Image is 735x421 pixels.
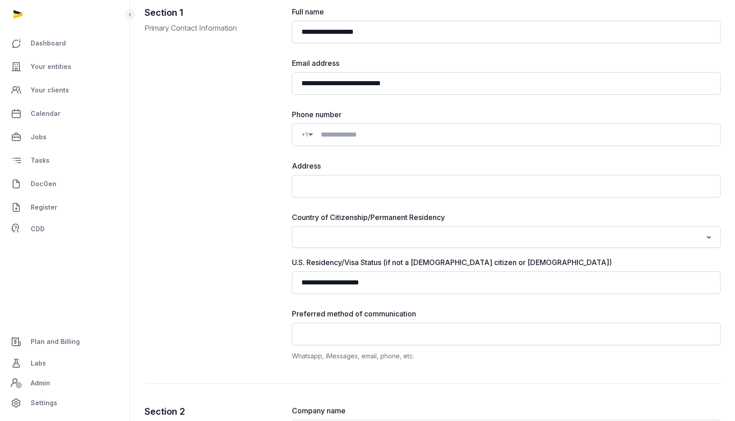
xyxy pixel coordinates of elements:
a: CDD [7,220,122,238]
p: Primary Contact Information [144,23,277,33]
label: Phone number [292,109,721,120]
a: Register [7,197,122,218]
span: Calendar [31,108,60,119]
span: ▼ [308,132,314,137]
span: +1 [301,129,308,140]
span: Dashboard [31,38,66,49]
div: Country Code Selector [301,129,314,140]
span: CDD [31,224,45,234]
span: Your clients [31,85,69,96]
a: Settings [7,392,122,414]
a: Admin [7,374,122,392]
span: Plan and Billing [31,336,80,347]
div: Search for option [296,229,716,245]
input: Search for option [297,231,702,243]
label: Full name [292,6,721,17]
label: U.S. Residency/Visa Status (if not a [DEMOGRAPHIC_DATA] citizen or [DEMOGRAPHIC_DATA]) [292,257,721,268]
label: Address [292,160,721,171]
span: Labs [31,358,46,369]
a: DocGen [7,173,122,195]
a: Your entities [7,56,122,78]
a: Dashboard [7,32,122,54]
a: Calendar [7,103,122,124]
a: Jobs [7,126,122,148]
span: Tasks [31,155,50,166]
h2: Section 2 [144,405,277,418]
div: Whatsapp, iMessages, email, phone, etc. [292,351,721,362]
label: Email address [292,58,721,69]
h2: Section 1 [144,6,277,19]
label: Company name [292,405,721,416]
span: Register [31,202,57,213]
a: Plan and Billing [7,331,122,352]
span: DocGen [31,178,56,189]
span: Jobs [31,132,46,142]
a: Tasks [7,150,122,171]
span: Settings [31,398,57,408]
label: Preferred method of communication [292,308,721,319]
a: Labs [7,352,122,374]
span: Admin [31,378,50,389]
label: Country of Citizenship/Permanent Residency [292,212,721,223]
a: Your clients [7,79,122,101]
span: Your entities [31,61,71,72]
